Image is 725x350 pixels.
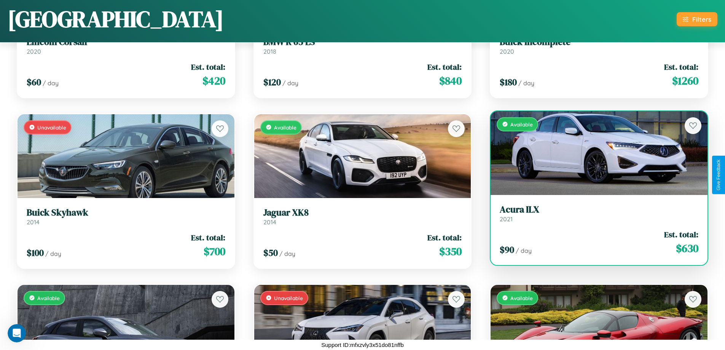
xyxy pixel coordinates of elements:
[716,160,721,190] div: Give Feedback
[263,207,462,218] h3: Jaguar XK8
[27,207,225,226] a: Buick Skyhawk2014
[27,37,225,48] h3: Lincoln Corsair
[27,207,225,218] h3: Buick Skyhawk
[279,250,295,257] span: / day
[8,324,26,342] iframe: Intercom live chat
[263,207,462,226] a: Jaguar XK82014
[263,37,462,48] h3: BMW R 65 LS
[427,61,462,72] span: Est. total:
[500,37,698,55] a: Buick Incomplete2020
[274,295,303,301] span: Unavailable
[263,246,278,259] span: $ 50
[27,76,41,88] span: $ 60
[518,79,534,87] span: / day
[664,61,698,72] span: Est. total:
[510,121,533,128] span: Available
[510,295,533,301] span: Available
[43,79,59,87] span: / day
[45,250,61,257] span: / day
[439,73,462,88] span: $ 840
[263,48,276,55] span: 2018
[263,76,281,88] span: $ 120
[37,295,60,301] span: Available
[500,37,698,48] h3: Buick Incomplete
[500,243,514,256] span: $ 90
[676,241,698,256] span: $ 630
[677,12,717,26] button: Filters
[672,73,698,88] span: $ 1260
[27,37,225,55] a: Lincoln Corsair2020
[27,246,44,259] span: $ 100
[27,48,41,55] span: 2020
[427,232,462,243] span: Est. total:
[516,247,532,254] span: / day
[692,15,711,23] div: Filters
[282,79,298,87] span: / day
[27,218,40,226] span: 2014
[204,244,225,259] span: $ 700
[202,73,225,88] span: $ 420
[500,204,698,223] a: Acura ILX2021
[37,124,66,131] span: Unavailable
[274,124,296,131] span: Available
[500,215,513,223] span: 2021
[500,204,698,215] h3: Acura ILX
[191,61,225,72] span: Est. total:
[263,218,276,226] span: 2014
[263,37,462,55] a: BMW R 65 LS2018
[500,76,517,88] span: $ 180
[8,3,224,35] h1: [GEOGRAPHIC_DATA]
[191,232,225,243] span: Est. total:
[664,229,698,240] span: Est. total:
[500,48,514,55] span: 2020
[321,340,404,350] p: Support ID: mfxzvly3x51do81nffb
[439,244,462,259] span: $ 350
